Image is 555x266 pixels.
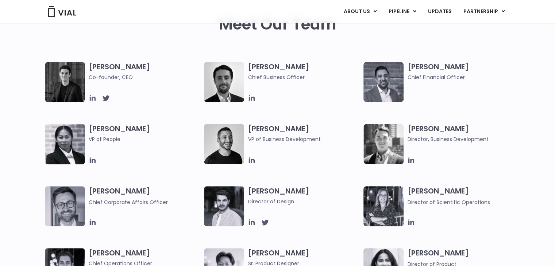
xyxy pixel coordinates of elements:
h3: [PERSON_NAME] [407,124,519,143]
a: UPDATES [422,5,457,18]
a: PIPELINEMenu Toggle [382,5,421,18]
img: Paolo-M [45,186,85,226]
h3: [PERSON_NAME] [407,186,519,206]
h3: [PERSON_NAME] [89,62,201,81]
img: A black and white photo of a man in a suit holding a vial. [204,62,244,102]
img: Catie [45,124,85,164]
img: A black and white photo of a smiling man in a suit at ARVO 2023. [363,124,404,164]
img: A black and white photo of a man smiling. [204,124,244,164]
img: Vial Logo [47,6,77,17]
h3: [PERSON_NAME] [248,62,360,81]
h3: [PERSON_NAME] [407,62,519,81]
span: Director, Business Development [407,135,519,143]
img: Headshot of smiling woman named Sarah [363,186,404,226]
span: Director of Design [248,197,360,206]
span: Chief Corporate Affairs Officer [89,199,168,206]
img: Headshot of smiling man named Albert [204,186,244,226]
span: VP of Business Development [248,135,360,143]
span: Director of Scientific Operations [407,199,490,206]
img: Headshot of smiling man named Samir [363,62,404,102]
span: VP of People [89,135,201,143]
img: A black and white photo of a man in a suit attending a Summit. [45,62,85,102]
h3: [PERSON_NAME] [248,124,360,143]
h3: [PERSON_NAME] [248,186,360,206]
h3: [PERSON_NAME] [89,186,201,206]
a: PARTNERSHIPMenu Toggle [457,5,510,18]
span: Chief Business Officer [248,73,360,81]
h2: Meet Our Team [219,16,336,33]
span: Chief Financial Officer [407,73,519,81]
a: ABOUT USMenu Toggle [338,5,382,18]
h3: [PERSON_NAME] [89,124,201,154]
span: Co-founder, CEO [89,73,201,81]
